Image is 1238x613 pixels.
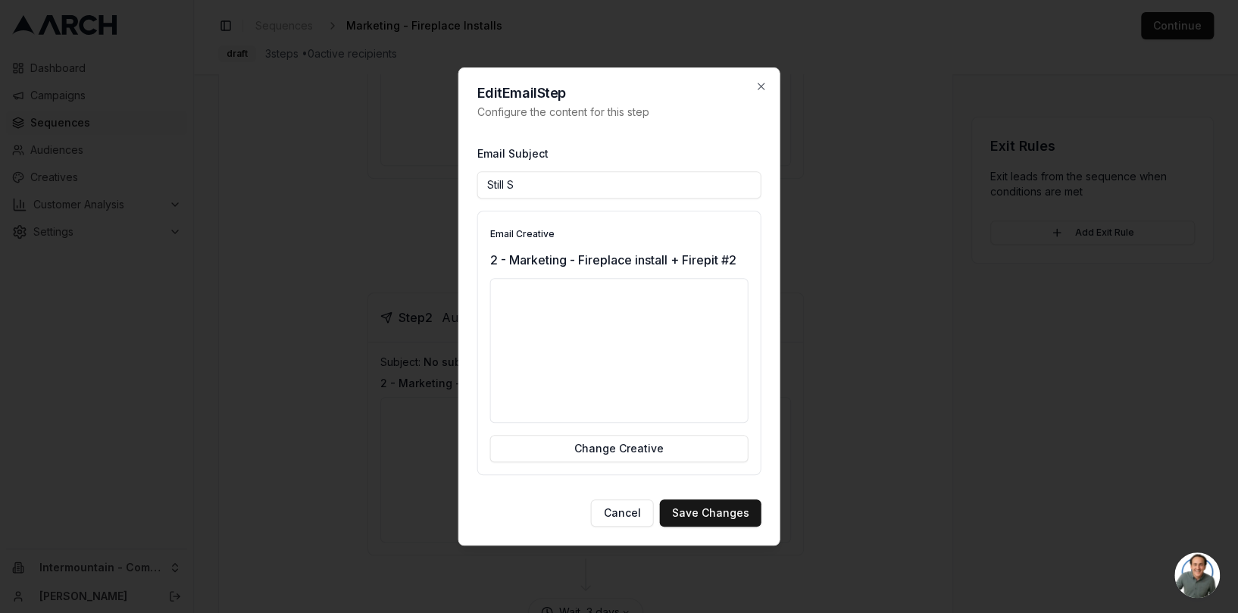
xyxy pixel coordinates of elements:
[477,147,549,160] label: Email Subject
[477,171,761,199] input: Enter email subject line
[660,499,761,527] button: Save Changes
[591,499,654,527] button: Cancel
[490,435,749,462] button: Change Creative
[477,86,761,100] h2: Edit Email Step
[477,105,761,120] p: Configure the content for this step
[490,228,555,239] label: Email Creative
[490,251,749,269] p: 2 - Marketing - Fireplace install + Firepit #2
